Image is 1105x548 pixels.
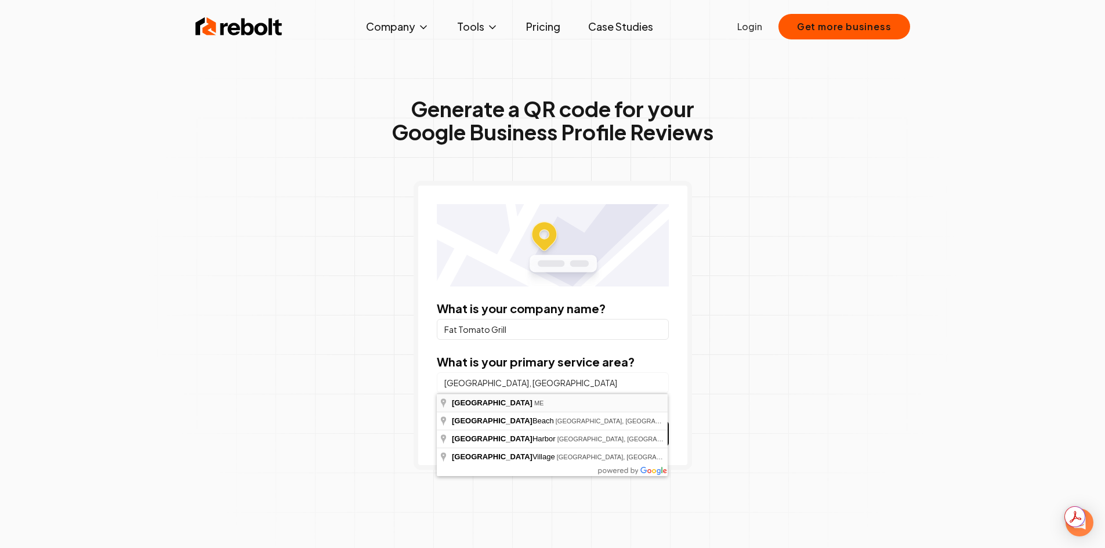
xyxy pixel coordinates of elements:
[437,372,669,393] input: City or county or neighborhood
[517,15,570,38] a: Pricing
[556,418,692,424] span: [GEOGRAPHIC_DATA], [GEOGRAPHIC_DATA]
[452,434,532,443] span: [GEOGRAPHIC_DATA]
[437,354,635,369] label: What is your primary service area?
[392,97,713,144] h1: Generate a QR code for your Google Business Profile Reviews
[195,15,282,38] img: Rebolt Logo
[778,14,910,39] button: Get more business
[437,301,606,315] label: What is your company name?
[557,453,693,460] span: [GEOGRAPHIC_DATA], [GEOGRAPHIC_DATA]
[357,15,439,38] button: Company
[437,204,669,286] img: Location map
[452,398,532,407] span: [GEOGRAPHIC_DATA]
[452,416,556,425] span: Beach
[452,416,532,425] span: [GEOGRAPHIC_DATA]
[452,434,557,443] span: Harbor
[579,15,662,38] a: Case Studies
[557,436,694,442] span: [GEOGRAPHIC_DATA], [GEOGRAPHIC_DATA]
[452,452,532,461] span: [GEOGRAPHIC_DATA]
[534,400,544,407] span: ME
[737,20,762,34] a: Login
[452,452,557,461] span: Village
[448,15,508,38] button: Tools
[437,319,669,340] input: Company Name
